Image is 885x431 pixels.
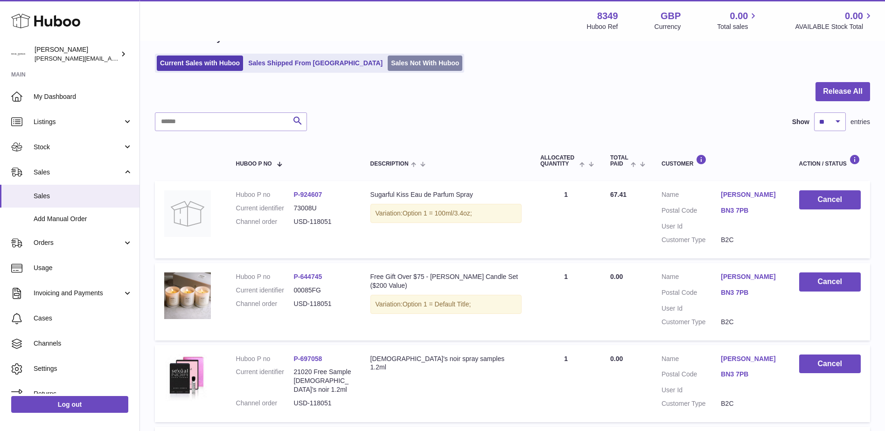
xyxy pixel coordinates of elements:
[661,10,681,22] strong: GBP
[799,355,861,374] button: Cancel
[294,399,352,408] dd: USD-118051
[721,355,780,363] a: [PERSON_NAME]
[34,192,132,201] span: Sales
[850,118,870,126] span: entries
[662,206,721,217] dt: Postal Code
[370,204,522,223] div: Variation:
[370,272,522,290] div: Free Gift Over $75 - [PERSON_NAME] Candle Set ($200 Value)
[34,364,132,373] span: Settings
[662,370,721,381] dt: Postal Code
[294,191,322,198] a: P-924607
[294,217,352,226] dd: USD-118051
[531,345,601,423] td: 1
[164,355,211,401] img: 83491682542323.jpg
[294,286,352,295] dd: 00085FG
[11,47,25,61] img: katy.taghizadeh@michelgermain.com
[236,272,294,281] dt: Huboo P no
[662,236,721,244] dt: Customer Type
[662,154,780,167] div: Customer
[721,370,780,379] a: BN3 7PB
[34,339,132,348] span: Channels
[34,118,123,126] span: Listings
[236,217,294,226] dt: Channel order
[370,355,522,372] div: [DEMOGRAPHIC_DATA]'s noir spray samples 1.2ml
[370,161,409,167] span: Description
[34,289,123,298] span: Invoicing and Payments
[294,299,352,308] dd: USD-118051
[662,222,721,231] dt: User Id
[610,273,623,280] span: 0.00
[236,355,294,363] dt: Huboo P no
[34,92,132,101] span: My Dashboard
[717,10,759,31] a: 0.00 Total sales
[795,22,874,31] span: AVAILABLE Stock Total
[799,190,861,209] button: Cancel
[370,190,522,199] div: Sugarful Kiss Eau de Parfum Spray
[721,206,780,215] a: BN3 7PB
[662,399,721,408] dt: Customer Type
[587,22,618,31] div: Huboo Ref
[34,264,132,272] span: Usage
[662,190,721,202] dt: Name
[34,168,123,177] span: Sales
[236,190,294,199] dt: Huboo P no
[164,272,211,319] img: michel-germain-paris-michel-collection-perfume-fragrance-parfum-candle-set-topdown.jpg
[531,263,601,341] td: 1
[610,355,623,362] span: 0.00
[34,238,123,247] span: Orders
[662,355,721,366] dt: Name
[164,190,211,237] img: no-photo.jpg
[845,10,863,22] span: 0.00
[662,304,721,313] dt: User Id
[294,273,322,280] a: P-644745
[34,389,132,398] span: Returns
[721,236,780,244] dd: B2C
[34,314,132,323] span: Cases
[655,22,681,31] div: Currency
[370,295,522,314] div: Variation:
[388,56,462,71] a: Sales Not With Huboo
[236,299,294,308] dt: Channel order
[540,155,577,167] span: ALLOCATED Quantity
[236,161,272,167] span: Huboo P no
[799,154,861,167] div: Action / Status
[662,288,721,299] dt: Postal Code
[35,45,118,63] div: [PERSON_NAME]
[531,181,601,258] td: 1
[157,56,243,71] a: Current Sales with Huboo
[799,272,861,292] button: Cancel
[294,368,352,394] dd: 21020 Free Sample [DEMOGRAPHIC_DATA]'s noir 1.2ml
[792,118,809,126] label: Show
[610,191,627,198] span: 67.41
[721,190,780,199] a: [PERSON_NAME]
[236,399,294,408] dt: Channel order
[34,215,132,223] span: Add Manual Order
[236,286,294,295] dt: Current identifier
[403,300,471,308] span: Option 1 = Default Title;
[597,10,618,22] strong: 8349
[662,386,721,395] dt: User Id
[11,396,128,413] a: Log out
[236,368,294,394] dt: Current identifier
[34,143,123,152] span: Stock
[35,55,187,62] span: [PERSON_NAME][EMAIL_ADDRESS][DOMAIN_NAME]
[403,209,472,217] span: Option 1 = 100ml/3.4oz;
[795,10,874,31] a: 0.00 AVAILABLE Stock Total
[662,318,721,327] dt: Customer Type
[721,272,780,281] a: [PERSON_NAME]
[721,288,780,297] a: BN3 7PB
[294,204,352,213] dd: 73008U
[245,56,386,71] a: Sales Shipped From [GEOGRAPHIC_DATA]
[294,355,322,362] a: P-697058
[717,22,759,31] span: Total sales
[815,82,870,101] button: Release All
[236,204,294,213] dt: Current identifier
[721,318,780,327] dd: B2C
[730,10,748,22] span: 0.00
[662,272,721,284] dt: Name
[610,155,628,167] span: Total paid
[721,399,780,408] dd: B2C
